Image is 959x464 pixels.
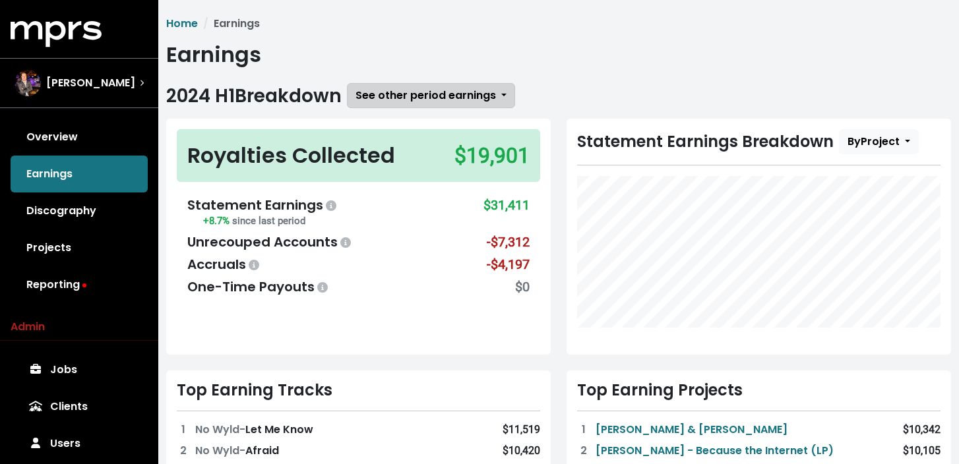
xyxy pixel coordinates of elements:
[232,215,305,227] span: since last period
[11,425,148,462] a: Users
[177,381,540,400] div: Top Earning Tracks
[596,443,834,459] a: [PERSON_NAME] - Because the Internet (LP)
[454,140,530,171] div: $19,901
[187,254,262,274] div: Accruals
[577,443,590,459] div: 2
[187,232,354,252] div: Unrecouped Accounts
[11,229,148,266] a: Projects
[11,192,148,229] a: Discography
[577,129,941,154] div: Statement Earnings Breakdown
[203,215,305,227] small: +8.7%
[46,75,135,91] span: [PERSON_NAME]
[195,422,313,438] div: Let Me Know
[503,443,540,459] div: $10,420
[177,422,190,438] div: 1
[177,443,190,459] div: 2
[166,16,198,31] a: Home
[15,70,41,96] img: The selected account / producer
[356,88,496,103] span: See other period earnings
[515,277,530,297] div: $0
[487,232,530,252] div: -$7,312
[166,16,951,32] nav: breadcrumb
[11,266,148,303] a: Reporting
[198,16,260,32] li: Earnings
[11,351,148,388] a: Jobs
[487,254,530,274] div: -$4,197
[596,422,788,438] a: [PERSON_NAME] & [PERSON_NAME]
[839,129,919,154] button: ByProject
[577,422,590,438] div: 1
[503,422,540,438] div: $11,519
[903,443,941,459] div: $10,105
[347,83,515,108] button: See other period earnings
[187,277,330,297] div: One-Time Payouts
[166,42,951,67] h1: Earnings
[195,422,245,437] span: No Wyld -
[11,26,102,41] a: mprs logo
[903,422,941,438] div: $10,342
[577,381,941,400] div: Top Earning Projects
[187,195,339,215] div: Statement Earnings
[187,140,395,171] div: Royalties Collected
[848,134,900,149] span: By Project
[195,443,279,459] div: Afraid
[11,388,148,425] a: Clients
[11,119,148,156] a: Overview
[483,195,530,229] div: $31,411
[166,85,342,107] h2: 2024 H1 Breakdown
[195,443,245,458] span: No Wyld -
